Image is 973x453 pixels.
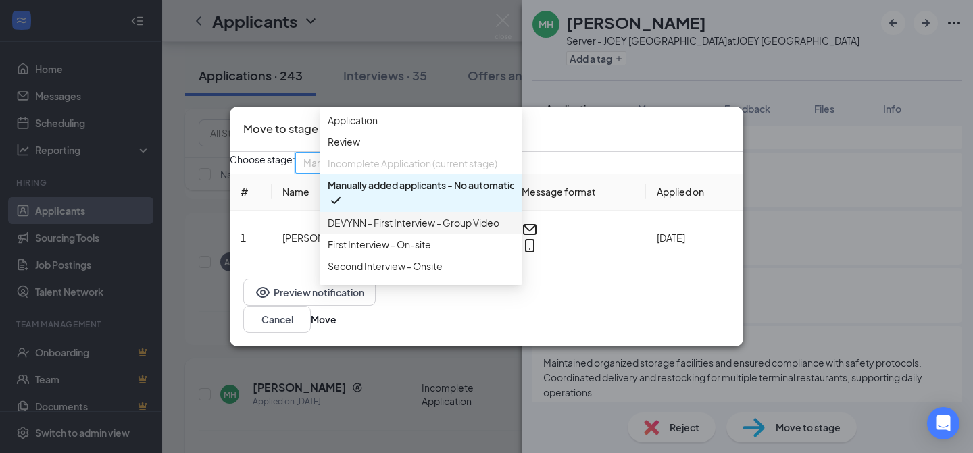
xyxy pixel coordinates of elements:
button: EyePreview notification [243,279,376,306]
span: Manually added applicants - No automation (next stage) [303,153,547,173]
h3: Move to stage [243,120,318,138]
td: [PERSON_NAME] [272,211,411,265]
th: # [230,174,272,211]
svg: MobileSms [522,238,538,254]
span: Application [328,113,378,128]
span: Incomplete Application (current stage) [328,156,497,171]
svg: Email [522,221,538,238]
span: Manually added applicants - No automation (next stage) [328,178,577,192]
th: Message format [511,174,646,211]
th: Applied on [646,174,743,211]
svg: Checkmark [328,192,344,209]
td: [DATE] [646,211,743,265]
span: Review [328,134,360,149]
span: DEVYNN - First Interview - Group Video [328,215,499,230]
span: Choose stage: [230,152,295,174]
svg: Eye [255,284,271,300]
span: First Interview - On-site [328,237,431,252]
span: Hired [328,280,352,295]
button: Move [311,312,336,327]
span: Second Interview - Onsite [328,259,443,273]
span: 1 [241,232,246,244]
div: Open Intercom Messenger [927,407,959,439]
th: Name [272,174,411,211]
button: Cancel [243,306,311,333]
